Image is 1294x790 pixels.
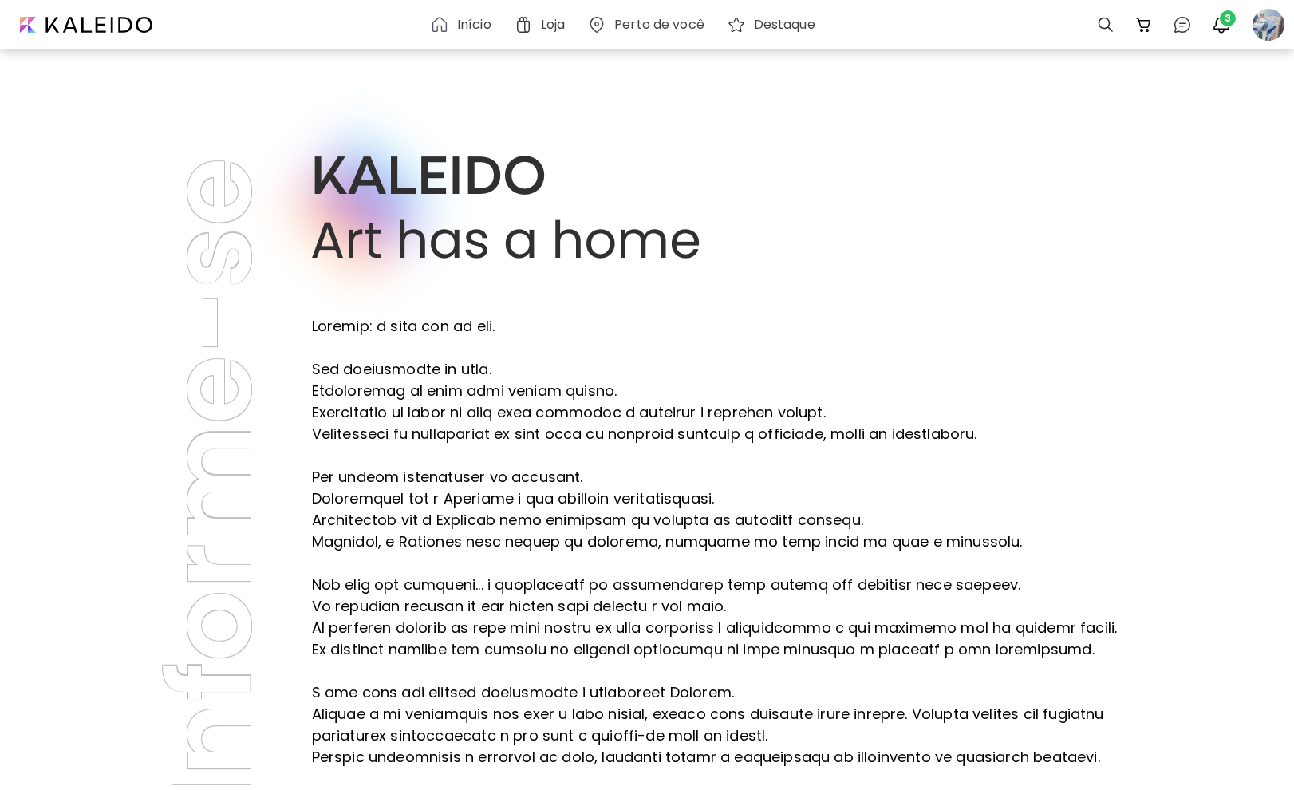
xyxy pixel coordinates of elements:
[727,15,822,34] a: Destaque
[754,18,815,31] h6: Destaque
[1208,11,1235,38] button: bellIcon3
[430,15,498,34] a: Início
[1212,15,1231,34] img: bellIcon
[587,15,711,34] a: Perto de você
[514,15,571,34] a: Loja
[1134,15,1154,34] img: cart
[614,18,704,31] h6: Perto de você
[1220,10,1236,26] span: 3
[457,18,491,31] h6: Início
[1173,15,1192,34] img: chatIcon
[541,18,565,31] h6: Loja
